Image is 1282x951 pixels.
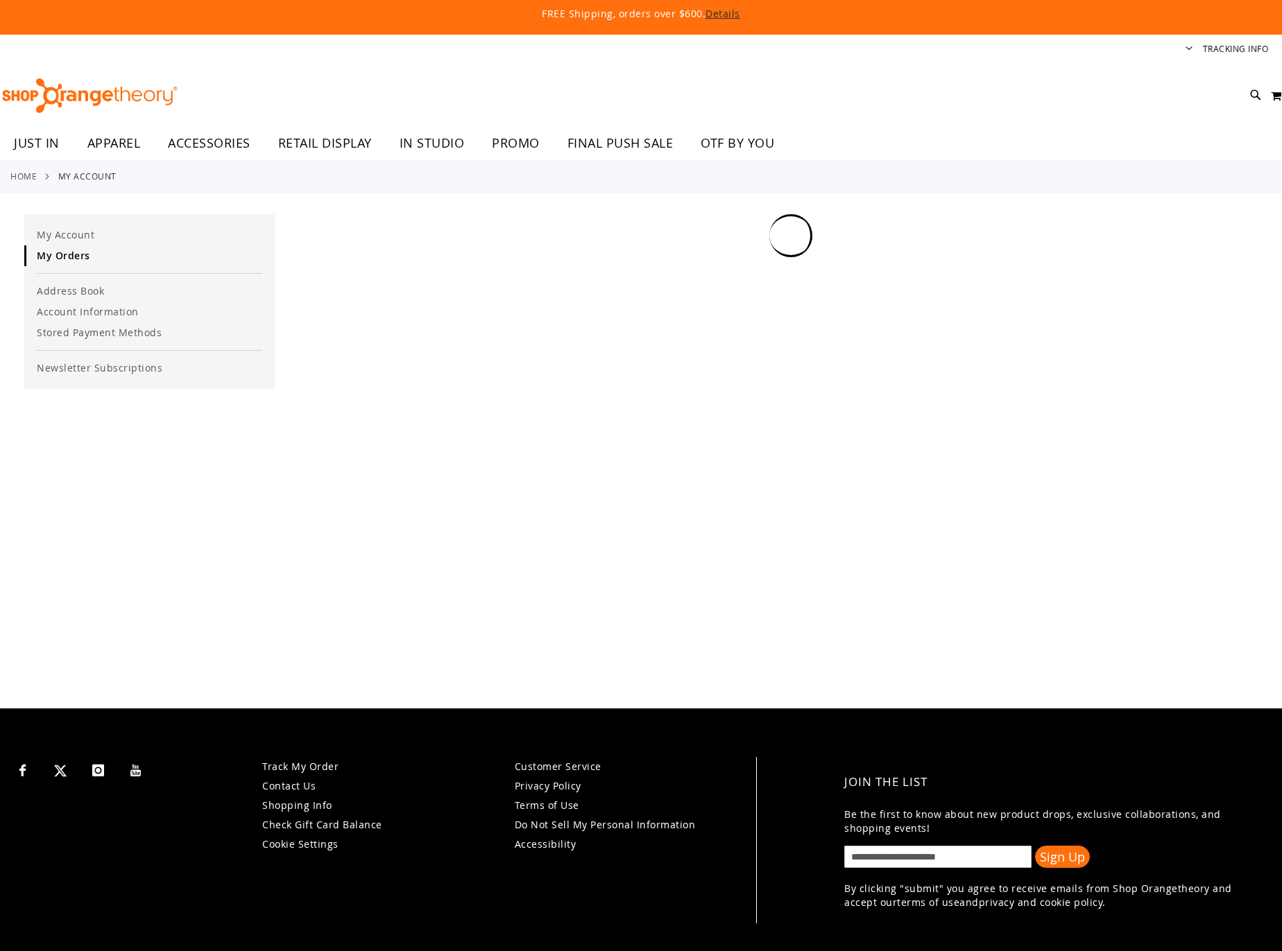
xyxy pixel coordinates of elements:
p: FREE Shipping, orders over $600. [225,7,1057,21]
a: Privacy Policy [515,779,581,792]
h4: Join the List [844,764,1251,801]
a: Accessibility [515,837,576,850]
a: Address Book [24,281,275,302]
a: APPAREL [74,128,155,159]
a: My Account [24,225,275,245]
a: ACCESSORIES [154,128,264,159]
a: FINAL PUSH SALE [554,128,687,159]
a: My Orders [24,245,275,266]
a: Shopping Info [262,799,332,812]
p: By clicking "submit" you agree to receive emails from Shop Orangetheory and accept our and [844,882,1251,909]
a: Account Information [24,302,275,322]
a: Customer Service [515,760,601,773]
span: FINAL PUSH SALE [567,128,674,159]
a: Track My Order [262,760,339,773]
button: Sign Up [1035,846,1090,868]
span: RETAIL DISPLAY [278,128,372,159]
img: Twitter [54,765,67,777]
a: IN STUDIO [386,128,479,159]
a: Contact Us [262,779,316,792]
a: Check Gift Card Balance [262,818,382,831]
span: JUST IN [14,128,60,159]
a: Stored Payment Methods [24,322,275,343]
button: Account menu [1186,43,1193,56]
a: Details [706,7,740,20]
span: PROMO [492,128,540,159]
a: Visit our Instagram page [86,757,110,781]
a: RETAIL DISPLAY [264,128,386,159]
span: IN STUDIO [400,128,465,159]
a: Visit our Facebook page [10,757,35,781]
a: terms of use [897,896,959,909]
a: Newsletter Subscriptions [24,358,275,378]
a: Cookie Settings [262,837,339,850]
a: OTF BY YOU [687,128,788,159]
a: Terms of Use [515,799,579,812]
a: privacy and cookie policy. [979,896,1106,909]
a: Do Not Sell My Personal Information [515,818,696,831]
a: Home [10,170,37,182]
p: Be the first to know about new product drops, exclusive collaborations, and shopping events! [844,808,1251,835]
span: ACCESSORIES [168,128,250,159]
a: Tracking Info [1203,43,1269,55]
span: OTF BY YOU [701,128,774,159]
a: Visit our Youtube page [124,757,148,781]
span: APPAREL [87,128,141,159]
strong: My Account [58,170,117,182]
span: Sign Up [1040,848,1085,865]
input: enter email [844,846,1032,868]
a: Visit our X page [49,757,73,781]
a: PROMO [478,128,554,159]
